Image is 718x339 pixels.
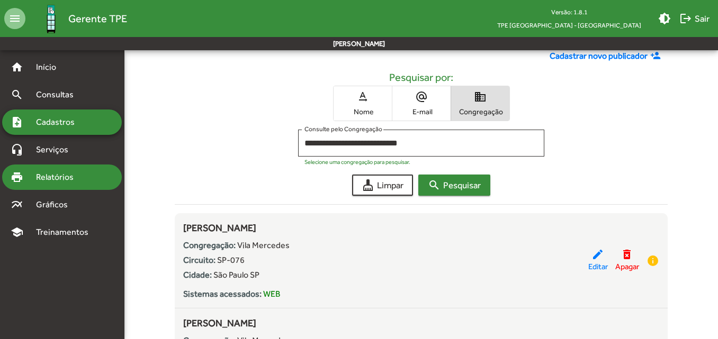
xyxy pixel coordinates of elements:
[183,270,212,280] strong: Cidade:
[30,116,88,129] span: Cadastros
[11,88,23,101] mat-icon: search
[658,12,671,25] mat-icon: brightness_medium
[34,2,68,36] img: Logo
[183,255,216,265] strong: Circuito:
[621,248,633,261] mat-icon: delete_forever
[4,8,25,29] mat-icon: menu
[647,254,659,267] mat-icon: info
[474,90,487,103] mat-icon: domain
[395,107,448,116] span: E-mail
[356,90,369,103] mat-icon: text_rotation_none
[428,179,441,191] mat-icon: search
[68,10,127,27] span: Gerente TPE
[11,198,23,211] mat-icon: multiline_chart
[334,86,392,121] button: Nome
[30,226,101,239] span: Treinamentos
[183,71,659,84] h5: Pesquisar por:
[30,88,87,101] span: Consultas
[418,175,490,196] button: Pesquisar
[30,198,82,211] span: Gráficos
[304,159,410,165] mat-hint: Selecione uma congregação para pesquisar.
[352,175,413,196] button: Limpar
[263,289,280,299] span: WEB
[362,176,403,195] span: Limpar
[217,255,245,265] span: SP-076
[588,261,608,273] span: Editar
[11,116,23,129] mat-icon: note_add
[454,107,507,116] span: Congregação
[615,261,639,273] span: Apagar
[362,179,374,191] mat-icon: cleaning_services
[25,2,127,36] a: Gerente TPE
[30,171,87,184] span: Relatórios
[183,222,256,233] span: [PERSON_NAME]
[679,9,710,28] span: Sair
[392,86,451,121] button: E-mail
[183,317,256,328] span: [PERSON_NAME]
[237,240,290,250] span: Vila Mercedes
[675,9,714,28] button: Sair
[11,171,23,184] mat-icon: print
[415,90,428,103] mat-icon: alternate_email
[213,270,259,280] span: São Paulo SP
[183,240,236,250] strong: Congregação:
[451,86,509,121] button: Congregação
[650,50,663,62] mat-icon: person_add
[679,12,692,25] mat-icon: logout
[11,143,23,156] mat-icon: headset_mic
[489,5,650,19] div: Versão: 1.8.1
[30,61,71,74] span: Início
[336,107,389,116] span: Nome
[11,61,23,74] mat-icon: home
[550,50,648,62] span: Cadastrar novo publicador
[30,143,83,156] span: Serviços
[489,19,650,32] span: TPE [GEOGRAPHIC_DATA] - [GEOGRAPHIC_DATA]
[11,226,23,239] mat-icon: school
[183,289,262,299] strong: Sistemas acessados:
[591,248,604,261] mat-icon: edit
[428,176,481,195] span: Pesquisar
